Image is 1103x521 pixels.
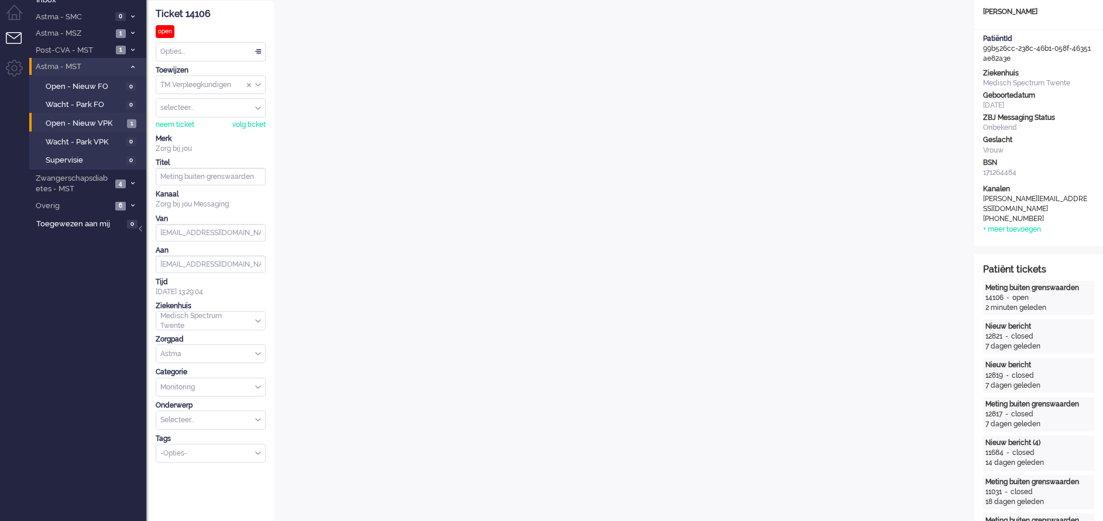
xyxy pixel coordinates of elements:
[983,225,1041,234] div: + meer toevoegen
[34,153,145,166] a: Supervisie 0
[156,144,266,154] div: Zorg bij jou
[115,202,126,211] span: 6
[983,68,1094,78] div: Ziekenhuis
[1012,371,1034,381] div: closed
[46,81,123,92] span: Open - Nieuw FO
[36,219,123,230] span: Toegewezen aan mij
[1004,448,1012,458] div: -
[46,118,124,129] span: Open - Nieuw VPK
[983,214,1088,224] div: [PHONE_NUMBER]
[1002,487,1011,497] div: -
[985,381,1092,391] div: 7 dagen geleden
[34,135,145,148] a: Wacht - Park VPK 0
[156,301,266,311] div: Ziekenhuis
[156,246,266,256] div: Aan
[156,134,266,144] div: Merk
[1002,409,1011,419] div: -
[1002,332,1011,341] div: -
[983,78,1094,88] div: Medisch Spectrum Twente
[983,263,1094,277] div: Patiënt tickets
[5,5,676,25] body: Rich Text Area. Press ALT-0 for help.
[156,214,266,224] div: Van
[983,135,1094,145] div: Geslacht
[126,156,136,165] span: 0
[985,448,1004,458] div: 11684
[983,34,1094,44] div: PatiëntId
[985,419,1092,429] div: 7 dagen geleden
[983,146,1094,156] div: Vrouw
[156,65,266,75] div: Toewijzen
[156,199,266,209] div: Zorg bij jou Messaging
[983,184,1094,194] div: Kanalen
[156,334,266,344] div: Zorgpad
[156,444,266,463] div: Select Tags
[1012,448,1035,458] div: closed
[6,5,32,31] li: Dashboard menu
[985,293,1004,303] div: 14106
[156,120,194,130] div: neem ticket
[156,8,266,21] div: Ticket 14106
[1004,293,1012,303] div: -
[6,32,32,58] li: Tickets menu
[46,155,123,166] span: Supervisie
[156,189,266,199] div: Kanaal
[156,98,266,118] div: Assign User
[1011,332,1033,341] div: closed
[985,322,1092,332] div: Nieuw bericht
[985,497,1092,507] div: 18 dagen geleden
[126,82,136,91] span: 0
[126,101,136,109] span: 0
[232,120,266,130] div: volg ticket
[985,283,1092,293] div: Meting buiten grenswaarden
[983,101,1094,111] div: [DATE]
[985,360,1092,370] div: Nieuw bericht
[985,371,1003,381] div: 12819
[974,34,1103,64] div: 99b526cc-238c-46b1-058f-46351ae82a3e
[116,29,126,38] span: 1
[985,399,1092,409] div: Meting buiten grenswaarden
[1012,293,1029,303] div: open
[985,303,1092,313] div: 2 minuten geleden
[1011,487,1033,497] div: closed
[1011,409,1033,419] div: closed
[985,487,1002,497] div: 11031
[156,75,266,95] div: Assign Group
[974,7,1103,17] div: [PERSON_NAME]
[983,123,1094,133] div: Onbekend
[116,46,126,54] span: 1
[34,173,112,195] span: Zwangerschapsdiabetes - MST
[156,158,266,168] div: Titel
[34,116,145,129] a: Open - Nieuw VPK 1
[6,60,32,86] li: Admin menu
[34,98,145,111] a: Wacht - Park FO 0
[985,341,1092,351] div: 7 dagen geleden
[983,113,1094,123] div: ZBJ Messaging Status
[156,401,266,410] div: Onderwerp
[34,61,125,73] span: Astma - MST
[156,434,266,444] div: Tags
[1003,371,1012,381] div: -
[126,137,136,146] span: 0
[34,80,145,92] a: Open - Nieuw FO 0
[46,137,123,148] span: Wacht - Park VPK
[34,45,112,56] span: Post-CVA - MST
[983,158,1094,168] div: BSN
[156,277,266,297] div: [DATE] 13:29:04
[34,28,112,39] span: Astma - MSZ
[983,168,1094,178] div: 171264484
[156,367,266,377] div: Categorie
[156,277,266,287] div: Tijd
[985,458,1092,468] div: 14 dagen geleden
[46,99,123,111] span: Wacht - Park FO
[985,409,1002,419] div: 12817
[156,25,174,38] div: open
[34,201,112,212] span: Overig
[127,220,138,229] span: 0
[985,438,1092,448] div: Nieuw bericht (4)
[115,180,126,188] span: 4
[34,217,146,230] a: Toegewezen aan mij 0
[983,91,1094,101] div: Geboortedatum
[115,12,126,21] span: 0
[34,12,112,23] span: Astma - SMC
[985,477,1092,487] div: Meting buiten grenswaarden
